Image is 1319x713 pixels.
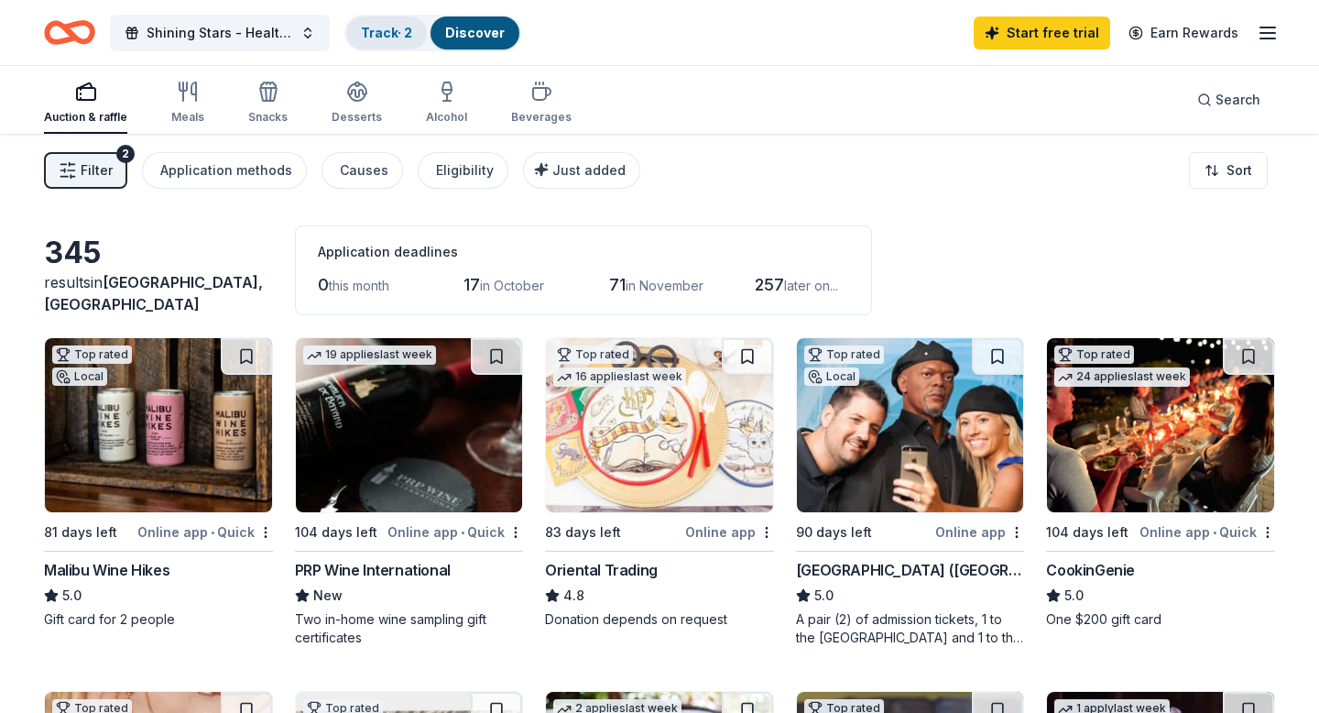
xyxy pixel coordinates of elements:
span: this month [329,278,389,293]
div: 16 applies last week [553,367,686,387]
span: in November [626,278,703,293]
a: Discover [445,25,505,40]
div: 81 days left [44,521,117,543]
a: Start free trial [974,16,1110,49]
button: Meals [171,73,204,134]
span: 5.0 [814,585,834,607]
button: Snacks [248,73,288,134]
button: Search [1183,82,1275,118]
a: Earn Rewards [1117,16,1249,49]
span: 4.8 [563,585,584,607]
div: Beverages [511,110,572,125]
div: Alcohol [426,110,467,125]
a: Image for PRP Wine International19 applieslast week104 days leftOnline app•QuickPRP Wine Internat... [295,337,524,647]
div: Top rated [804,346,884,364]
button: Beverages [511,73,572,134]
div: Online app [935,521,1024,543]
div: results [44,271,273,315]
img: Image for Oriental Trading [546,338,773,512]
div: Donation depends on request [545,610,774,629]
span: later on... [784,278,838,293]
div: Desserts [332,110,382,125]
span: Shining Stars - Healthcare Employee Recognition [147,22,293,44]
div: Local [52,367,107,386]
div: PRP Wine International [295,559,451,581]
span: • [461,525,464,540]
div: Top rated [553,346,633,364]
button: Desserts [332,73,382,134]
span: New [313,585,343,607]
div: Malibu Wine Hikes [44,559,169,581]
span: 257 [755,275,784,294]
button: Eligibility [418,152,508,189]
div: Snacks [248,110,288,125]
div: CookinGenie [1046,559,1135,581]
img: Image for Hollywood Wax Museum (Hollywood) [797,338,1024,512]
div: 83 days left [545,521,621,543]
span: 71 [609,275,626,294]
div: Online app Quick [137,521,273,543]
div: Causes [340,159,388,181]
span: 0 [318,275,329,294]
div: 104 days left [295,521,377,543]
div: 104 days left [1046,521,1128,543]
button: Causes [322,152,403,189]
div: 345 [44,235,273,271]
div: Oriental Trading [545,559,658,581]
div: Meals [171,110,204,125]
span: 5.0 [1064,585,1084,607]
div: [GEOGRAPHIC_DATA] ([GEOGRAPHIC_DATA]) [796,559,1025,581]
span: Sort [1226,159,1252,181]
a: Image for Oriental TradingTop rated16 applieslast week83 days leftOnline appOriental Trading4.8Do... [545,337,774,629]
div: Eligibility [436,159,494,181]
button: Auction & raffle [44,73,127,134]
span: Just added [552,162,626,178]
span: 17 [463,275,480,294]
div: Top rated [1054,346,1134,364]
div: One $200 gift card [1046,610,1275,629]
button: Track· 2Discover [344,15,521,51]
div: Application methods [160,159,292,181]
a: Home [44,11,95,54]
img: Image for CookinGenie [1047,338,1274,512]
span: 5.0 [62,585,82,607]
button: Sort [1189,152,1268,189]
a: Track· 2 [361,25,412,40]
button: Shining Stars - Healthcare Employee Recognition [110,15,330,51]
div: Top rated [52,346,132,364]
div: A pair (2) of admission tickets, 1 to the [GEOGRAPHIC_DATA] and 1 to the [GEOGRAPHIC_DATA] [796,610,1025,647]
div: Online app Quick [1139,521,1275,543]
div: Application deadlines [318,241,849,263]
div: Local [804,367,859,386]
button: Alcohol [426,73,467,134]
span: • [211,525,214,540]
button: Just added [523,152,640,189]
a: Image for Malibu Wine HikesTop ratedLocal81 days leftOnline app•QuickMalibu Wine Hikes5.0Gift car... [44,337,273,629]
div: 19 applies last week [303,346,436,365]
div: 24 applies last week [1054,367,1190,387]
div: 90 days left [796,521,872,543]
div: Two in-home wine sampling gift certificates [295,610,524,647]
div: Auction & raffle [44,110,127,125]
a: Image for CookinGenieTop rated24 applieslast week104 days leftOnline app•QuickCookinGenie5.0One $... [1046,337,1275,629]
div: Online app [685,521,774,543]
button: Filter2 [44,152,127,189]
span: in [44,273,263,313]
span: in October [480,278,544,293]
button: Application methods [142,152,307,189]
div: Gift card for 2 people [44,610,273,629]
img: Image for PRP Wine International [296,338,523,512]
span: Search [1215,89,1260,111]
div: Online app Quick [387,521,523,543]
span: [GEOGRAPHIC_DATA], [GEOGRAPHIC_DATA] [44,273,263,313]
div: 2 [116,145,135,163]
span: • [1213,525,1216,540]
a: Image for Hollywood Wax Museum (Hollywood)Top ratedLocal90 days leftOnline app[GEOGRAPHIC_DATA] (... [796,337,1025,647]
img: Image for Malibu Wine Hikes [45,338,272,512]
span: Filter [81,159,113,181]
